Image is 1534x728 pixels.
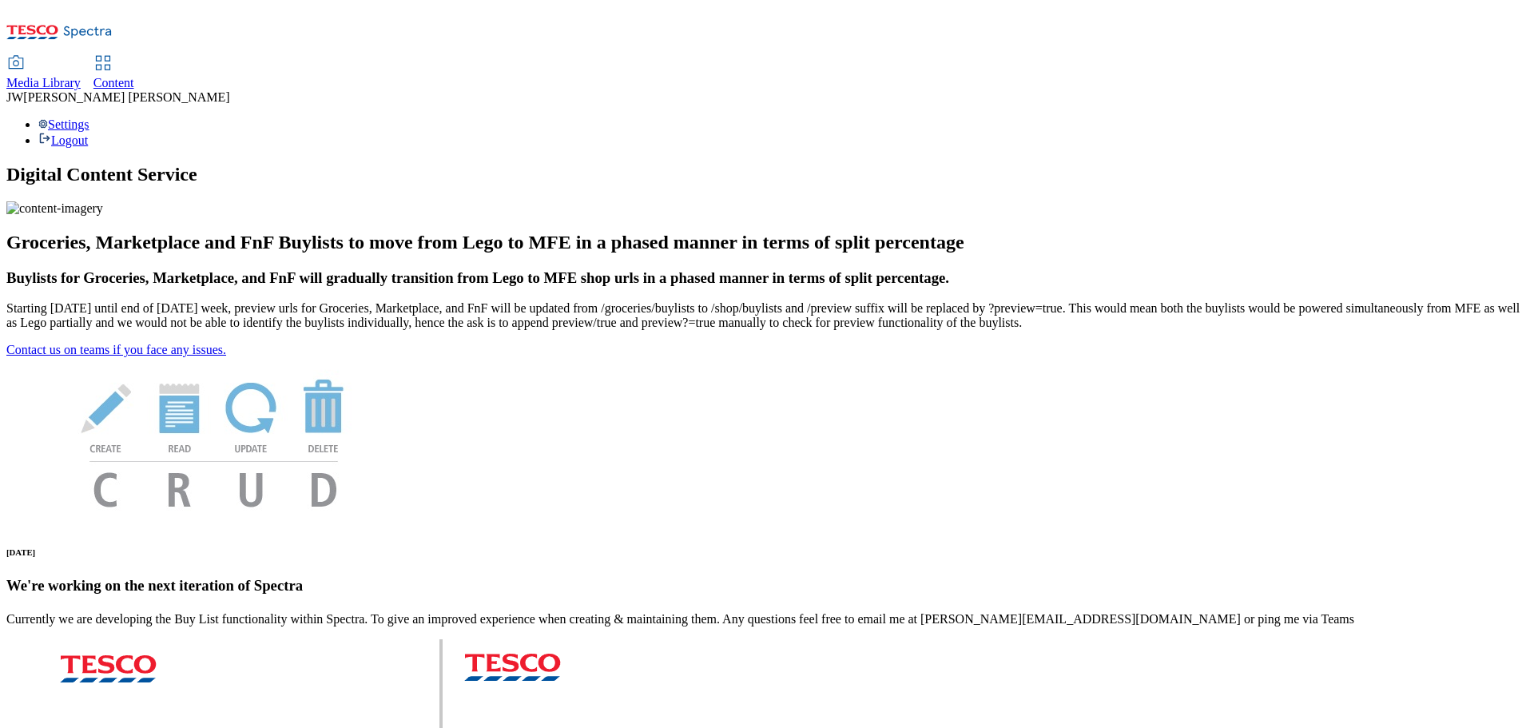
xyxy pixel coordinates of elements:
span: Content [93,76,134,90]
a: Contact us on teams if you face any issues. [6,343,226,356]
h6: [DATE] [6,547,1528,557]
a: Settings [38,117,89,131]
h2: Groceries, Marketplace and FnF Buylists to move from Lego to MFE in a phased manner in terms of s... [6,232,1528,253]
a: Content [93,57,134,90]
img: content-imagery [6,201,103,216]
h3: Buylists for Groceries, Marketplace, and FnF will gradually transition from Lego to MFE shop urls... [6,269,1528,287]
span: Media Library [6,76,81,90]
a: Logout [38,133,88,147]
a: Media Library [6,57,81,90]
p: Currently we are developing the Buy List functionality within Spectra. To give an improved experi... [6,612,1528,627]
h1: Digital Content Service [6,164,1528,185]
p: Starting [DATE] until end of [DATE] week, preview urls for Groceries, Marketplace, and FnF will b... [6,301,1528,330]
img: News Image [6,357,422,524]
h3: We're working on the next iteration of Spectra [6,577,1528,595]
span: [PERSON_NAME] [PERSON_NAME] [23,90,229,104]
span: JW [6,90,23,104]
